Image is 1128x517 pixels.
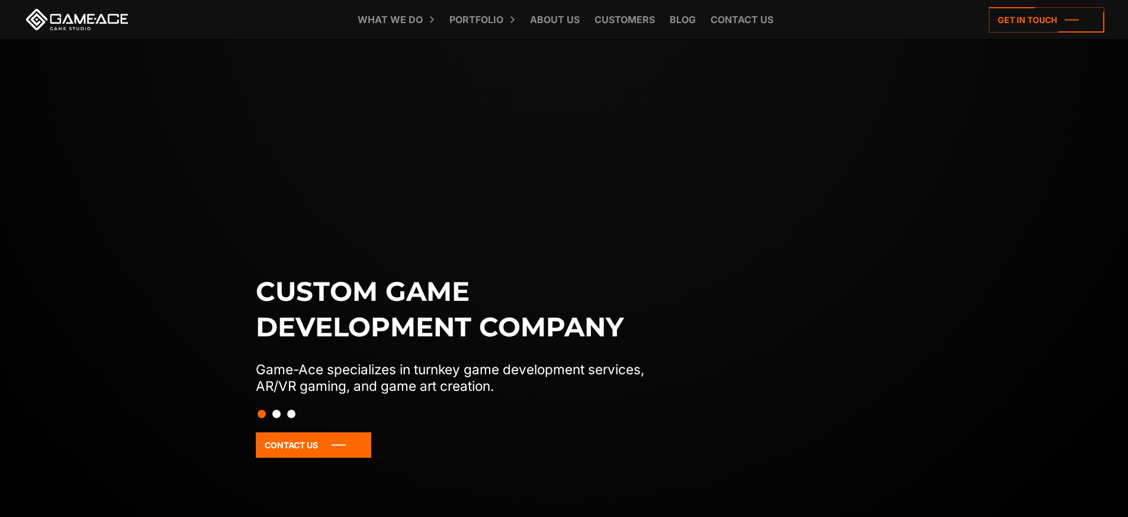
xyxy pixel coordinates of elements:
[256,432,371,458] a: Contact Us
[989,7,1104,33] a: Get in touch
[256,274,669,345] h1: Custom game development company
[287,404,295,424] button: Slide 3
[258,404,266,424] button: Slide 1
[272,404,281,424] button: Slide 2
[256,361,669,394] p: Game-Ace specializes in turnkey game development services, AR/VR gaming, and game art creation.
